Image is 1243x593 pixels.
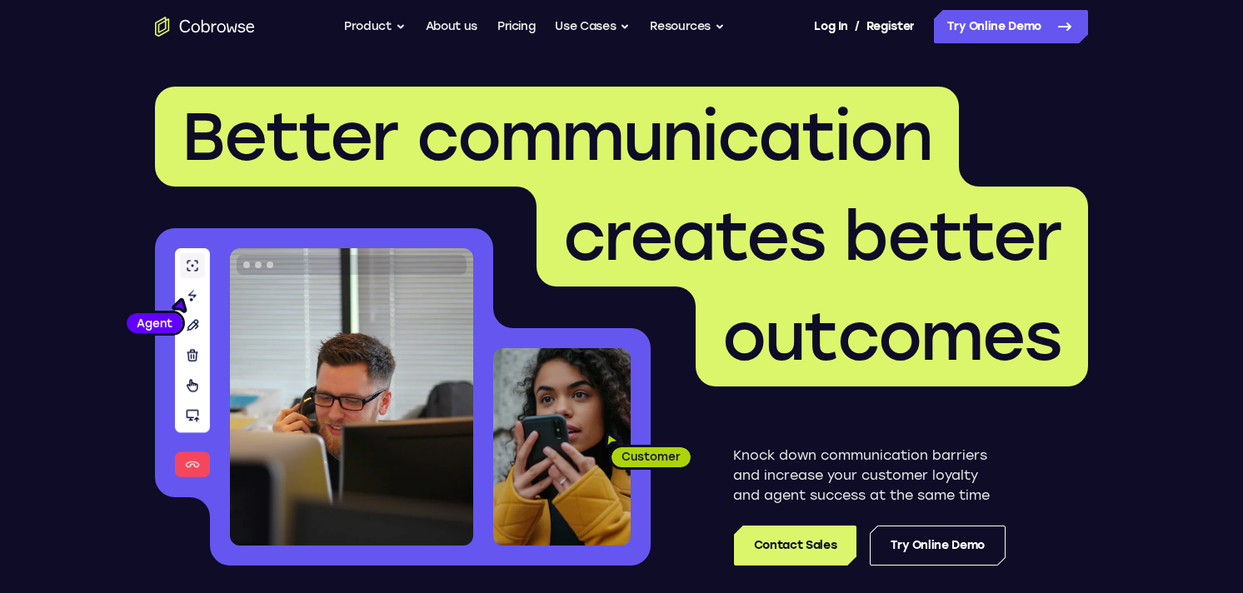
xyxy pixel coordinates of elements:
[855,17,860,37] span: /
[814,10,847,43] a: Log In
[344,10,406,43] button: Product
[650,10,725,43] button: Resources
[734,526,856,566] a: Contact Sales
[733,446,1006,506] p: Knock down communication barriers and increase your customer loyalty and agent success at the sam...
[230,248,473,546] img: A customer support agent talking on the phone
[866,10,915,43] a: Register
[497,10,536,43] a: Pricing
[155,17,255,37] a: Go to the home page
[563,197,1061,277] span: creates better
[182,97,932,177] span: Better communication
[870,526,1006,566] a: Try Online Demo
[426,10,477,43] a: About us
[934,10,1088,43] a: Try Online Demo
[555,10,630,43] button: Use Cases
[493,348,631,546] img: A customer holding their phone
[722,296,1061,376] span: outcomes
